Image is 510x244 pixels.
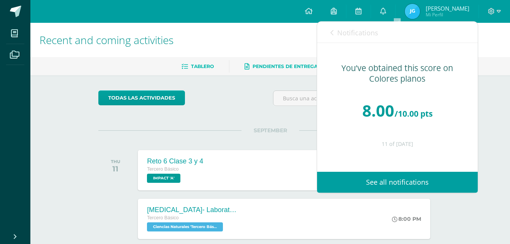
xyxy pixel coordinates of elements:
span: 8.00 [362,100,394,121]
a: Tablero [182,60,214,73]
input: Busca una actividad próxima aquí... [273,91,442,106]
div: 11 [111,164,120,173]
a: See all notifications [317,172,478,193]
span: IMPACT 'A' [147,174,180,183]
div: 8:00 PM [392,215,421,222]
span: Pendientes de entrega [253,63,317,69]
div: THU [111,159,120,164]
div: Reto 6 Clase 3 y 4 [147,157,203,165]
span: SEPTEMBER [242,127,299,134]
span: [PERSON_NAME] [426,5,469,12]
div: [MEDICAL_DATA]- Laboratorio en clase [147,206,238,214]
a: Pendientes de entrega [245,60,317,73]
span: /10.00 pts [395,108,433,119]
a: todas las Actividades [98,90,185,105]
div: You’ve obtained this score on [332,63,463,84]
span: Tablero [191,63,214,69]
img: a0e228403c00c8ff4af0ed0d57ab3f35.png [405,4,420,19]
span: Tercero Básico [147,215,178,220]
span: Recent and coming activities [39,33,174,47]
div: 11 of [DATE] [332,141,463,147]
span: Tercero Básico [147,166,178,172]
span: Colores planos [369,73,425,84]
span: Notifications [337,28,378,37]
span: Mi Perfil [426,11,469,18]
span: Ciencias Naturales 'Tercero Básico A' [147,222,223,231]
